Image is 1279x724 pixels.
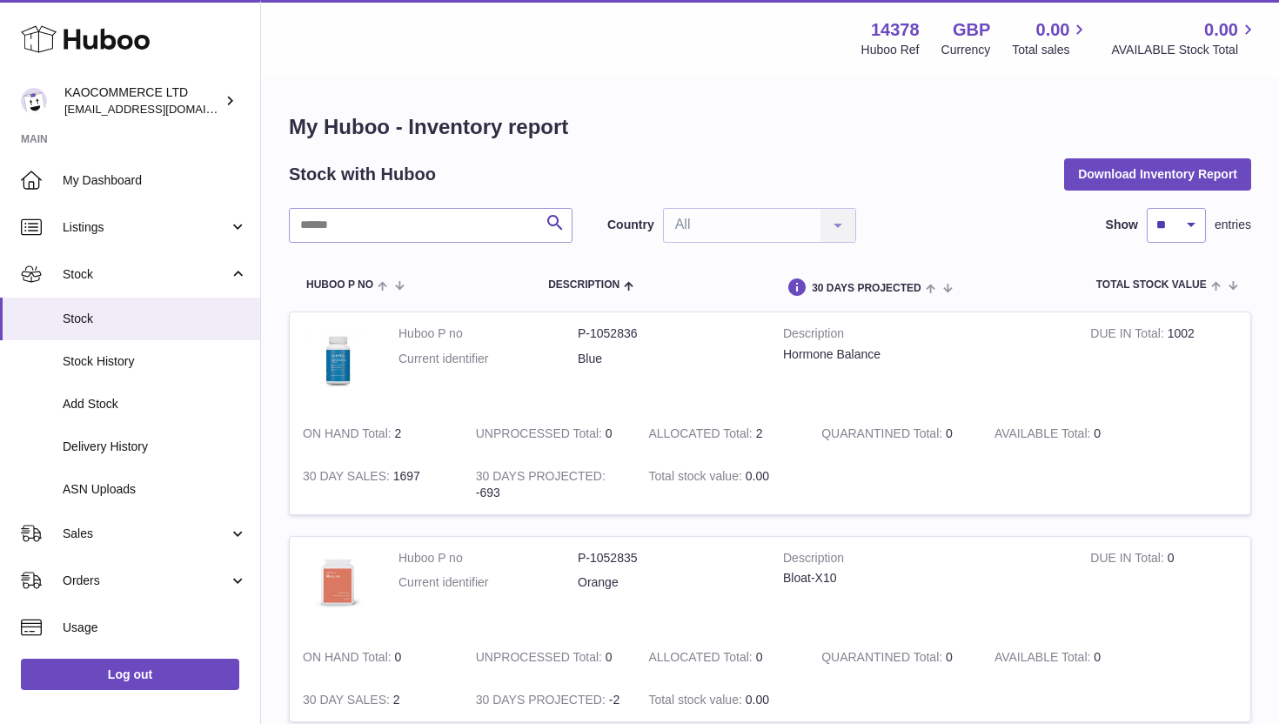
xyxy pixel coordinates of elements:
span: AVAILABLE Stock Total [1111,42,1258,58]
span: Total sales [1012,42,1089,58]
td: 0 [290,636,463,679]
span: Total stock value [1096,279,1207,291]
div: KAOCOMMERCE LTD [64,84,221,117]
span: [EMAIL_ADDRESS][DOMAIN_NAME] [64,102,256,116]
span: 0.00 [1204,18,1238,42]
strong: GBP [953,18,990,42]
a: 0.00 Total sales [1012,18,1089,58]
span: 0.00 [746,469,769,483]
span: 30 DAYS PROJECTED [812,283,921,294]
td: -2 [463,679,636,721]
span: Description [548,279,619,291]
span: entries [1215,217,1251,233]
strong: Description [783,325,1064,346]
strong: ON HAND Total [303,650,395,668]
td: 0 [1077,537,1250,637]
td: 2 [290,412,463,455]
span: Stock [63,266,229,283]
h1: My Huboo - Inventory report [289,113,1251,141]
span: Stock History [63,353,247,370]
dd: P-1052835 [578,550,757,566]
td: 1697 [290,455,463,514]
dd: P-1052836 [578,325,757,342]
label: Country [607,217,654,233]
img: product image [303,550,372,620]
span: My Dashboard [63,172,247,189]
label: Show [1106,217,1138,233]
img: product image [303,325,372,395]
dt: Current identifier [398,574,578,591]
strong: ALLOCATED Total [648,426,755,445]
div: Currency [941,42,991,58]
strong: 30 DAYS PROJECTED [476,693,609,711]
dd: Orange [578,574,757,591]
span: 0.00 [746,693,769,707]
a: 0.00 AVAILABLE Stock Total [1111,18,1258,58]
strong: Total stock value [648,693,745,711]
span: Usage [63,620,247,636]
strong: 30 DAYS PROJECTED [476,469,606,487]
strong: UNPROCESSED Total [476,650,606,668]
strong: DUE IN Total [1090,326,1167,345]
td: 1002 [1077,312,1250,412]
span: Orders [63,573,229,589]
span: 0 [946,426,953,440]
td: 0 [635,636,808,679]
div: Bloat-X10 [783,570,1064,587]
span: Stock [63,311,247,327]
strong: Total stock value [648,469,745,487]
strong: AVAILABLE Total [994,426,1094,445]
td: 2 [635,412,808,455]
span: Listings [63,219,229,236]
strong: ON HAND Total [303,426,395,445]
strong: DUE IN Total [1090,551,1167,569]
td: 0 [463,412,636,455]
button: Download Inventory Report [1064,158,1251,190]
h2: Stock with Huboo [289,163,436,186]
strong: 30 DAY SALES [303,469,393,487]
strong: 14378 [871,18,920,42]
dt: Huboo P no [398,325,578,342]
span: Add Stock [63,396,247,412]
dd: Blue [578,351,757,367]
td: 2 [290,679,463,721]
strong: AVAILABLE Total [994,650,1094,668]
span: Delivery History [63,439,247,455]
strong: 30 DAY SALES [303,693,393,711]
a: Log out [21,659,239,690]
span: 0 [946,650,953,664]
span: 0.00 [1036,18,1070,42]
strong: Description [783,550,1064,571]
span: Huboo P no [306,279,373,291]
strong: QUARANTINED Total [821,650,946,668]
strong: QUARANTINED Total [821,426,946,445]
td: 0 [981,412,1155,455]
strong: ALLOCATED Total [648,650,755,668]
strong: UNPROCESSED Total [476,426,606,445]
span: ASN Uploads [63,481,247,498]
dt: Current identifier [398,351,578,367]
div: Huboo Ref [861,42,920,58]
div: Hormone Balance [783,346,1064,363]
td: -693 [463,455,636,514]
span: Sales [63,526,229,542]
dt: Huboo P no [398,550,578,566]
img: hello@lunera.co.uk [21,88,47,114]
td: 0 [981,636,1155,679]
td: 0 [463,636,636,679]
